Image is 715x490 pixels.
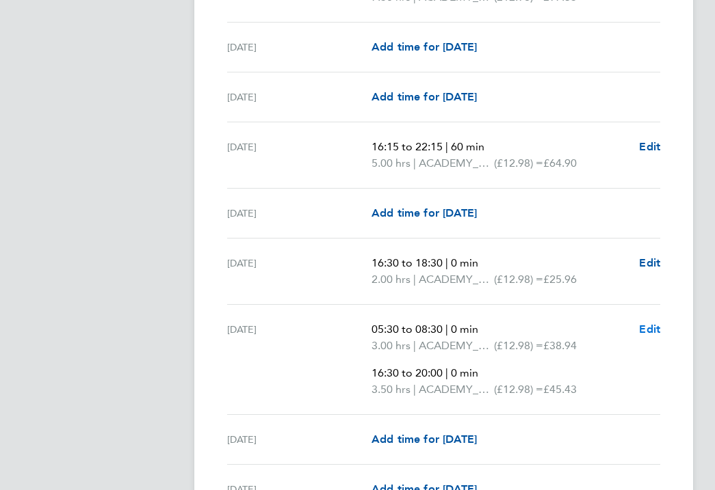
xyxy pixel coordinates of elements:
span: | [413,273,416,286]
span: £64.90 [543,156,577,169]
span: | [413,383,416,396]
span: Add time for [DATE] [372,433,477,446]
a: Add time for [DATE] [372,205,477,221]
div: [DATE] [227,205,372,221]
span: | [413,339,416,352]
span: 3.00 hrs [372,339,411,352]
span: 0 min [451,366,478,379]
span: £25.96 [543,273,577,286]
span: 05:30 to 08:30 [372,323,443,336]
a: Add time for [DATE] [372,89,477,105]
span: Add time for [DATE] [372,206,477,219]
span: 16:30 to 18:30 [372,256,443,269]
div: [DATE] [227,139,372,172]
span: ACADEMY_PLAYER_CHAPERONE [419,338,494,354]
span: 0 min [451,256,478,269]
span: 3.50 hrs [372,383,411,396]
span: 2.00 hrs [372,273,411,286]
span: | [445,366,448,379]
span: £38.94 [543,339,577,352]
a: Edit [639,255,660,271]
a: Edit [639,139,660,155]
span: | [413,156,416,169]
span: | [445,256,448,269]
span: (£12.98) = [494,156,543,169]
div: [DATE] [227,255,372,288]
a: Add time for [DATE] [372,431,477,448]
span: £45.43 [543,383,577,396]
a: Add time for [DATE] [372,39,477,55]
div: [DATE] [227,89,372,105]
span: Add time for [DATE] [372,90,477,103]
span: | [445,323,448,336]
span: 16:30 to 20:00 [372,366,443,379]
span: 0 min [451,323,478,336]
span: Edit [639,256,660,269]
span: ACADEMY_PLAYER_CHAPERONE [419,381,494,398]
span: (£12.98) = [494,273,543,286]
span: ACADEMY_PLAYER_CHAPERONE [419,271,494,288]
span: 5.00 hrs [372,156,411,169]
span: Edit [639,323,660,336]
span: 60 min [451,140,484,153]
span: ACADEMY_PLAYER_CHAPERONE [419,155,494,172]
div: [DATE] [227,431,372,448]
a: Edit [639,321,660,338]
div: [DATE] [227,39,372,55]
span: Edit [639,140,660,153]
span: (£12.98) = [494,339,543,352]
span: 16:15 to 22:15 [372,140,443,153]
span: | [445,140,448,153]
span: (£12.98) = [494,383,543,396]
span: Add time for [DATE] [372,40,477,53]
div: [DATE] [227,321,372,398]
